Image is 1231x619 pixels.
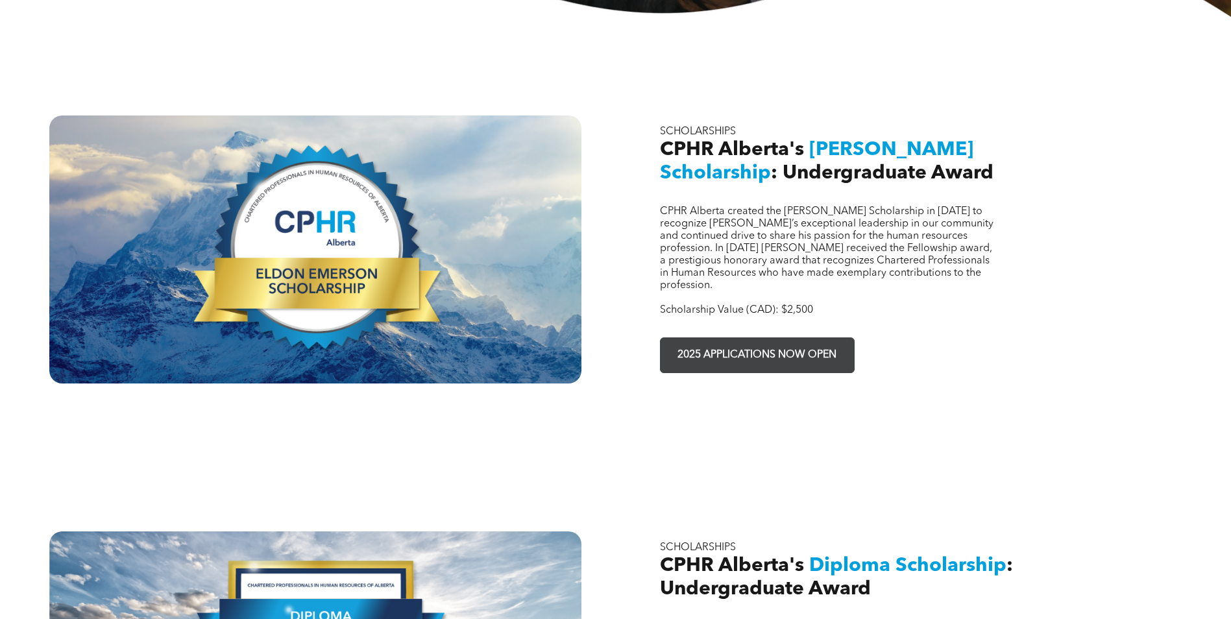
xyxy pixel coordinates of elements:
span: SCHOLARSHIPS [660,542,736,553]
span: : Undergraduate Award [771,164,993,183]
span: CPHR Alberta's [660,556,804,576]
span: Diploma Scholarship [809,556,1006,576]
span: Scholarship Value (CAD): $2,500 [660,305,813,315]
span: SCHOLARSHIPS [660,127,736,137]
span: 2025 APPLICATIONS NOW OPEN [673,343,841,368]
span: : Undergraduate Award [660,556,1013,599]
span: CPHR Alberta's [660,140,804,160]
span: [PERSON_NAME] Scholarship [660,140,973,183]
span: CPHR Alberta created the [PERSON_NAME] Scholarship in [DATE] to recognize [PERSON_NAME]’s excepti... [660,206,993,291]
a: 2025 APPLICATIONS NOW OPEN [660,337,855,373]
